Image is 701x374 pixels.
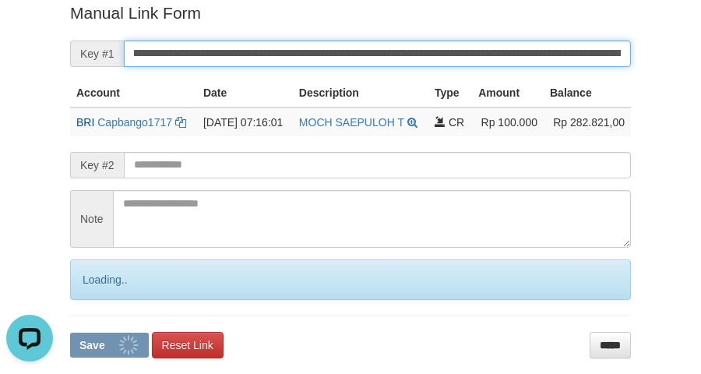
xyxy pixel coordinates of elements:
[79,339,105,351] span: Save
[449,116,464,129] span: CR
[76,116,94,129] span: BRI
[70,152,124,178] span: Key #2
[428,79,472,108] th: Type
[544,79,631,108] th: Balance
[472,108,544,136] td: Rp 100.000
[70,333,149,358] button: Save
[70,259,631,300] div: Loading..
[70,2,631,24] p: Manual Link Form
[197,79,293,108] th: Date
[70,79,197,108] th: Account
[152,332,224,358] a: Reset Link
[197,108,293,136] td: [DATE] 07:16:01
[175,116,186,129] a: Copy Capbango1717 to clipboard
[162,339,213,351] span: Reset Link
[472,79,544,108] th: Amount
[544,108,631,136] td: Rp 282.821,00
[97,116,172,129] a: Capbango1717
[6,6,53,53] button: Open LiveChat chat widget
[70,41,124,67] span: Key #1
[70,190,113,248] span: Note
[293,79,428,108] th: Description
[299,116,404,129] a: MOCH SAEPULOH T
